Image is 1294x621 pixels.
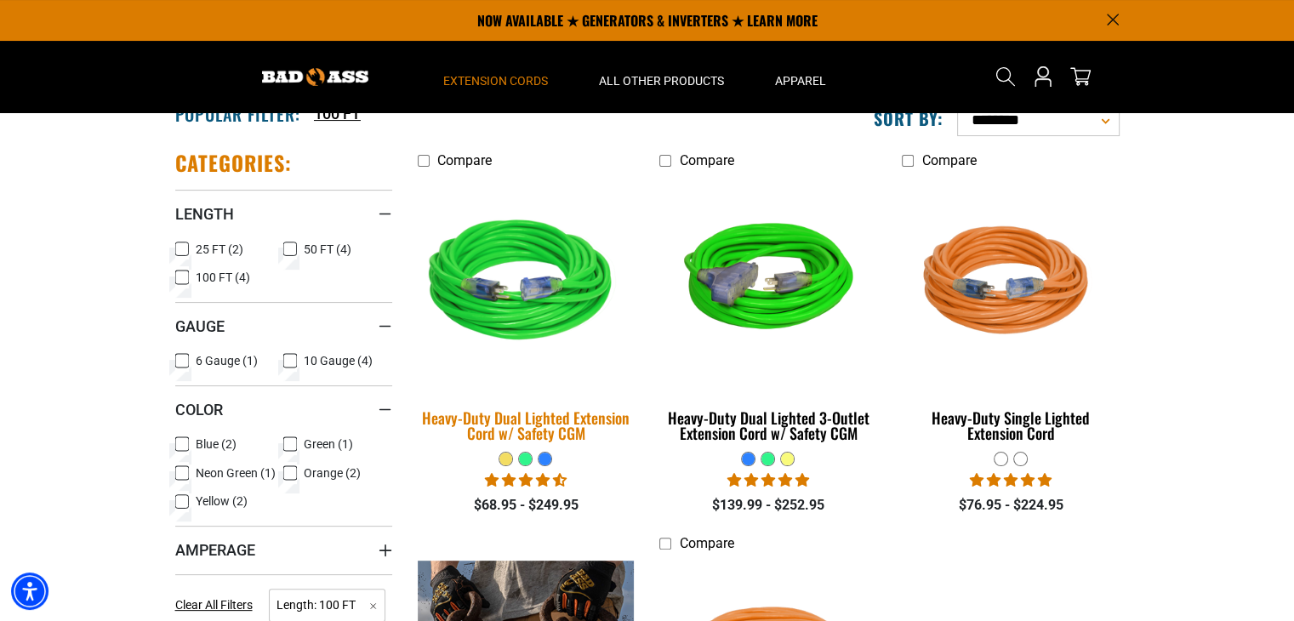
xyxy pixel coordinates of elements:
span: 6 Gauge (1) [196,355,258,367]
span: 4.92 stars [727,472,809,488]
span: Apparel [775,73,826,88]
a: cart [1067,66,1094,87]
span: All Other Products [599,73,724,88]
summary: Color [175,385,392,433]
span: Blue (2) [196,438,237,450]
span: 25 FT (2) [196,243,243,255]
span: 50 FT (4) [304,243,351,255]
div: $139.99 - $252.95 [659,495,876,516]
img: Bad Ass Extension Cords [262,68,368,86]
span: 10 Gauge (4) [304,355,373,367]
img: green [407,174,645,392]
span: 100 FT (4) [196,271,250,283]
summary: Apparel [750,41,852,112]
summary: All Other Products [573,41,750,112]
a: 100 FT [314,102,361,125]
div: Accessibility Menu [11,573,48,610]
div: Heavy-Duty Dual Lighted 3-Outlet Extension Cord w/ Safety CGM [659,410,876,441]
a: green Heavy-Duty Dual Lighted Extension Cord w/ Safety CGM [418,177,635,451]
div: $68.95 - $249.95 [418,495,635,516]
label: Sort by: [874,107,943,129]
h2: Categories: [175,150,293,176]
div: $76.95 - $224.95 [902,495,1119,516]
span: 5.00 stars [970,472,1052,488]
span: Compare [679,535,733,551]
span: 4.64 stars [485,472,567,488]
img: neon green [661,185,875,381]
a: neon green Heavy-Duty Dual Lighted 3-Outlet Extension Cord w/ Safety CGM [659,177,876,451]
summary: Length [175,190,392,237]
a: Open this option [1029,41,1057,112]
summary: Amperage [175,526,392,573]
h2: Popular Filter: [175,103,300,125]
span: Compare [921,152,976,168]
span: Clear All Filters [175,598,253,612]
span: Orange (2) [304,467,361,479]
summary: Search [992,63,1019,90]
span: Gauge [175,316,225,336]
summary: Extension Cords [418,41,573,112]
a: orange Heavy-Duty Single Lighted Extension Cord [902,177,1119,451]
span: Amperage [175,540,255,560]
div: Heavy-Duty Dual Lighted Extension Cord w/ Safety CGM [418,410,635,441]
div: Heavy-Duty Single Lighted Extension Cord [902,410,1119,441]
span: Green (1) [304,438,353,450]
a: Length: 100 FT [269,596,385,612]
span: Color [175,400,223,419]
a: Clear All Filters [175,596,259,614]
span: Neon Green (1) [196,467,276,479]
span: Yellow (2) [196,495,248,507]
span: Compare [679,152,733,168]
img: orange [904,185,1118,381]
span: Extension Cords [443,73,548,88]
span: Compare [437,152,492,168]
span: Length [175,204,234,224]
summary: Gauge [175,302,392,350]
